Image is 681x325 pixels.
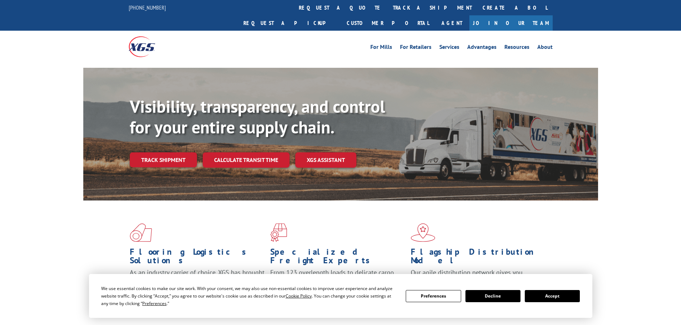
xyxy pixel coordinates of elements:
[130,152,197,167] a: Track shipment
[525,290,580,302] button: Accept
[439,44,459,52] a: Services
[101,285,397,307] div: We use essential cookies to make our site work. With your consent, we may also use non-essential ...
[130,248,265,268] h1: Flooring Logistics Solutions
[406,290,461,302] button: Preferences
[465,290,520,302] button: Decline
[411,248,546,268] h1: Flagship Distribution Model
[537,44,553,52] a: About
[469,15,553,31] a: Join Our Team
[203,152,290,168] a: Calculate transit time
[411,268,542,285] span: Our agile distribution network gives you nationwide inventory management on demand.
[130,95,385,138] b: Visibility, transparency, and control for your entire supply chain.
[286,293,312,299] span: Cookie Policy
[370,44,392,52] a: For Mills
[467,44,497,52] a: Advantages
[400,44,431,52] a: For Retailers
[270,248,405,268] h1: Specialized Freight Experts
[270,268,405,300] p: From 123 overlength loads to delicate cargo, our experienced staff knows the best way to move you...
[341,15,434,31] a: Customer Portal
[130,223,152,242] img: xgs-icon-total-supply-chain-intelligence-red
[142,300,167,306] span: Preferences
[411,223,435,242] img: xgs-icon-flagship-distribution-model-red
[129,4,166,11] a: [PHONE_NUMBER]
[130,268,265,294] span: As an industry carrier of choice, XGS has brought innovation and dedication to flooring logistics...
[238,15,341,31] a: Request a pickup
[295,152,356,168] a: XGS ASSISTANT
[270,223,287,242] img: xgs-icon-focused-on-flooring-red
[434,15,469,31] a: Agent
[504,44,529,52] a: Resources
[89,274,592,318] div: Cookie Consent Prompt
